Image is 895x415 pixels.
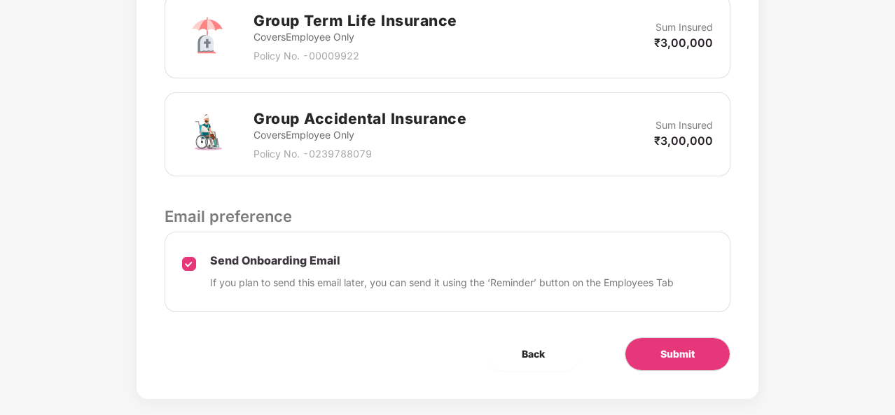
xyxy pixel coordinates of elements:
p: Policy No. - 00009922 [254,48,457,64]
p: Email preference [165,204,730,228]
p: Sum Insured [655,118,713,133]
p: Sum Insured [655,20,713,35]
p: ₹3,00,000 [654,35,713,50]
p: If you plan to send this email later, you can send it using the ‘Reminder’ button on the Employee... [210,275,674,290]
p: Send Onboarding Email [210,253,674,268]
span: Submit [660,346,695,362]
img: svg+xml;base64,PHN2ZyB4bWxucz0iaHR0cDovL3d3dy53My5vcmcvMjAwMC9zdmciIHdpZHRoPSI3MiIgaGVpZ2h0PSI3Mi... [182,11,233,62]
h2: Group Accidental Insurance [254,107,466,130]
button: Submit [625,337,730,371]
span: Back [522,346,545,362]
h2: Group Term Life Insurance [254,9,457,32]
p: Covers Employee Only [254,127,466,143]
button: Back [487,337,580,371]
p: ₹3,00,000 [654,133,713,148]
p: Covers Employee Only [254,29,457,45]
p: Policy No. - 0239788079 [254,146,466,162]
img: svg+xml;base64,PHN2ZyB4bWxucz0iaHR0cDovL3d3dy53My5vcmcvMjAwMC9zdmciIHdpZHRoPSI3MiIgaGVpZ2h0PSI3Mi... [182,109,233,160]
